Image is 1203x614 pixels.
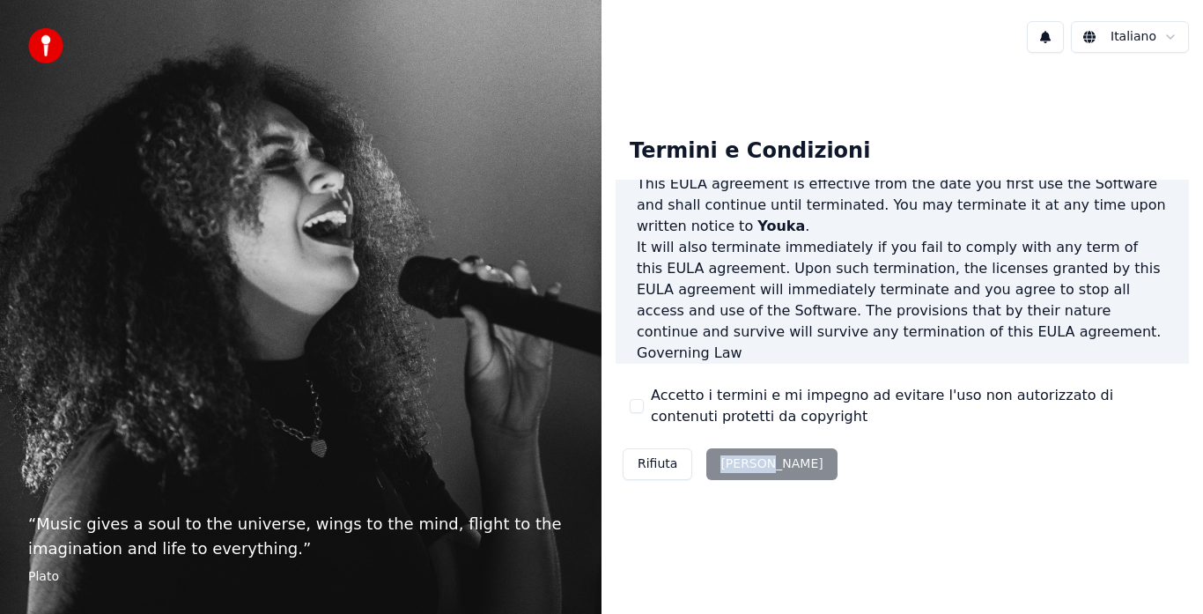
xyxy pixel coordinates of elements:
[637,343,1168,364] h3: Governing Law
[757,218,805,234] span: Youka
[637,364,1168,427] p: This EULA agreement, and any dispute arising out of or in connection with this EULA agreement, sh...
[637,237,1168,343] p: It will also terminate immediately if you fail to comply with any term of this EULA agreement. Up...
[623,448,692,480] button: Rifiuta
[637,174,1168,237] p: This EULA agreement is effective from the date you first use the Software and shall continue unti...
[28,568,573,586] footer: Plato
[651,385,1175,427] label: Accetto i termini e mi impegno ad evitare l'uso non autorizzato di contenuti protetti da copyright
[28,512,573,561] p: “ Music gives a soul to the universe, wings to the mind, flight to the imagination and life to ev...
[616,123,884,180] div: Termini e Condizioni
[28,28,63,63] img: youka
